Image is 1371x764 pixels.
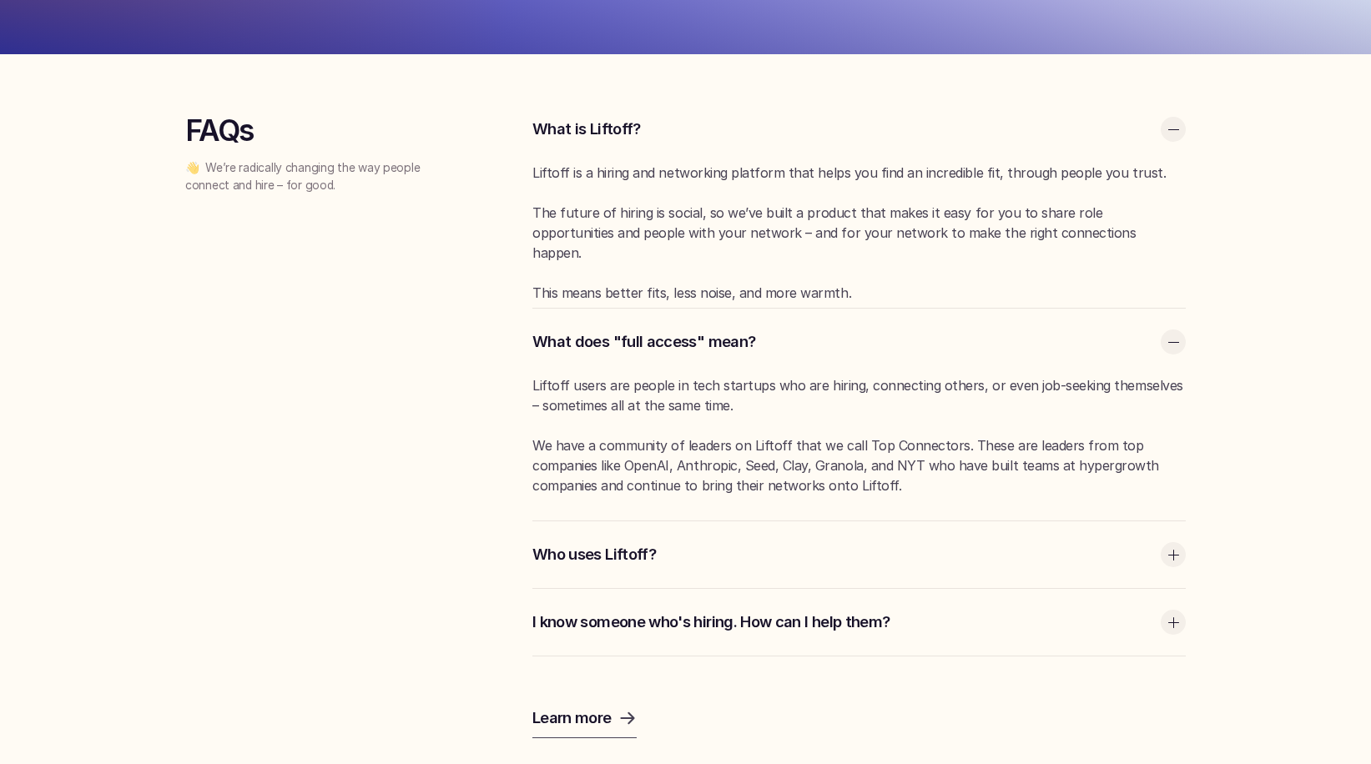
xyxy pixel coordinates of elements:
[532,118,1152,140] p: What is Liftoff?
[532,698,637,738] a: Learn more
[532,283,1186,303] p: This means better fits, less noise, and more warmth.
[185,114,491,147] h3: FAQs
[532,435,1186,495] p: We have a community of leaders on Liftoff that we call Top Connectors. These are leaders from top...
[532,544,1152,565] p: Who uses Liftoff?
[532,203,1186,263] p: The future of hiring is social, so we’ve built a product that makes it easy for you to share role...
[532,611,1152,633] p: I know someone who's hiring. How can I help them?
[185,159,427,194] p: 👋 We’re radically changing the way people connect and hire – for good.
[532,707,612,729] p: Learn more
[532,375,1186,415] p: Liftoff users are people in tech startups who are hiring, connecting others, or even job-seeking ...
[532,163,1186,183] p: Liftoff is a hiring and networking platform that helps you find an incredible fit, through people...
[532,331,1152,353] p: What does "full access" mean?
